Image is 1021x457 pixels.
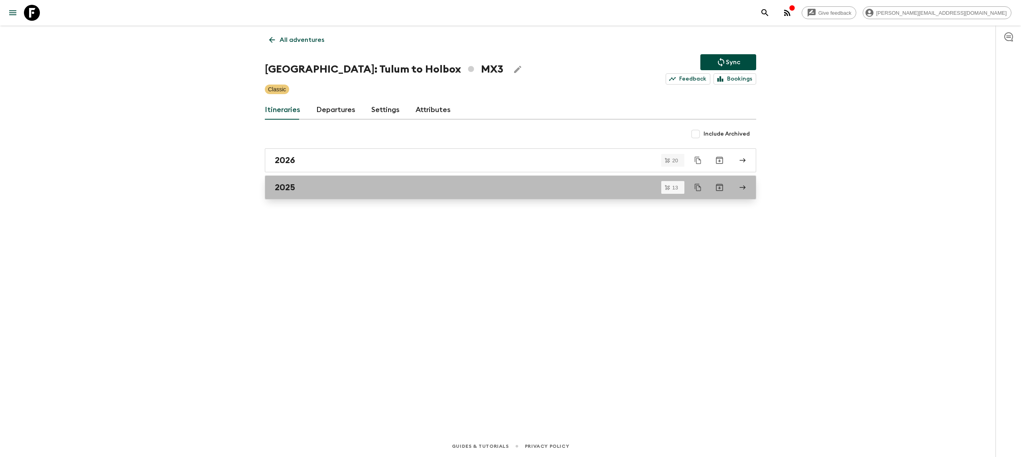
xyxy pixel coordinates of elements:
[510,61,526,77] button: Edit Adventure Title
[700,54,756,70] button: Sync adventure departures to the booking engine
[863,6,1011,19] div: [PERSON_NAME][EMAIL_ADDRESS][DOMAIN_NAME]
[275,182,295,193] h2: 2025
[265,32,329,48] a: All adventures
[525,442,569,451] a: Privacy Policy
[668,158,683,163] span: 20
[265,148,756,172] a: 2026
[452,442,509,451] a: Guides & Tutorials
[268,85,286,93] p: Classic
[802,6,856,19] a: Give feedback
[371,100,400,120] a: Settings
[275,155,295,165] h2: 2026
[666,73,710,85] a: Feedback
[691,153,705,167] button: Duplicate
[316,100,355,120] a: Departures
[712,179,727,195] button: Archive
[691,180,705,195] button: Duplicate
[757,5,773,21] button: search adventures
[712,152,727,168] button: Archive
[280,35,324,45] p: All adventures
[872,10,1011,16] span: [PERSON_NAME][EMAIL_ADDRESS][DOMAIN_NAME]
[714,73,756,85] a: Bookings
[265,175,756,199] a: 2025
[5,5,21,21] button: menu
[265,100,300,120] a: Itineraries
[265,61,503,77] h1: [GEOGRAPHIC_DATA]: Tulum to Holbox MX3
[416,100,451,120] a: Attributes
[668,185,683,190] span: 13
[814,10,856,16] span: Give feedback
[726,57,740,67] p: Sync
[704,130,750,138] span: Include Archived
